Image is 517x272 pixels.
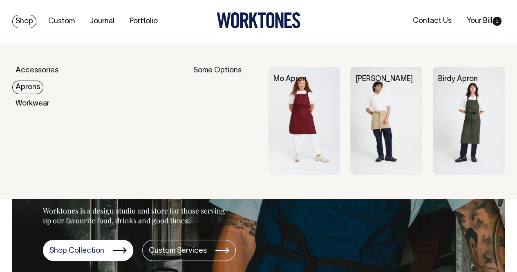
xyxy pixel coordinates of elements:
[268,67,340,175] img: Mo Apron
[12,97,53,110] a: Workwear
[193,67,257,175] div: Some Options
[43,240,133,261] a: Shop Collection
[126,15,161,28] a: Portfolio
[463,14,505,28] a: Your Bill0
[12,81,43,94] a: Aprons
[356,76,412,83] a: [PERSON_NAME]
[492,17,501,26] span: 0
[410,14,455,28] a: Contact Us
[438,76,478,83] a: Birdy Apron
[45,15,78,28] a: Custom
[142,240,236,261] a: Custom Services
[273,76,307,83] a: Mo Apron
[433,67,505,175] img: Birdy Apron
[43,206,229,225] p: Worktones is a design studio and store for those serving up our favourite food, drinks and good t...
[87,15,118,28] a: Journal
[350,67,422,175] img: Bobby Apron
[12,64,62,77] a: Accessories
[12,15,36,28] a: Shop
